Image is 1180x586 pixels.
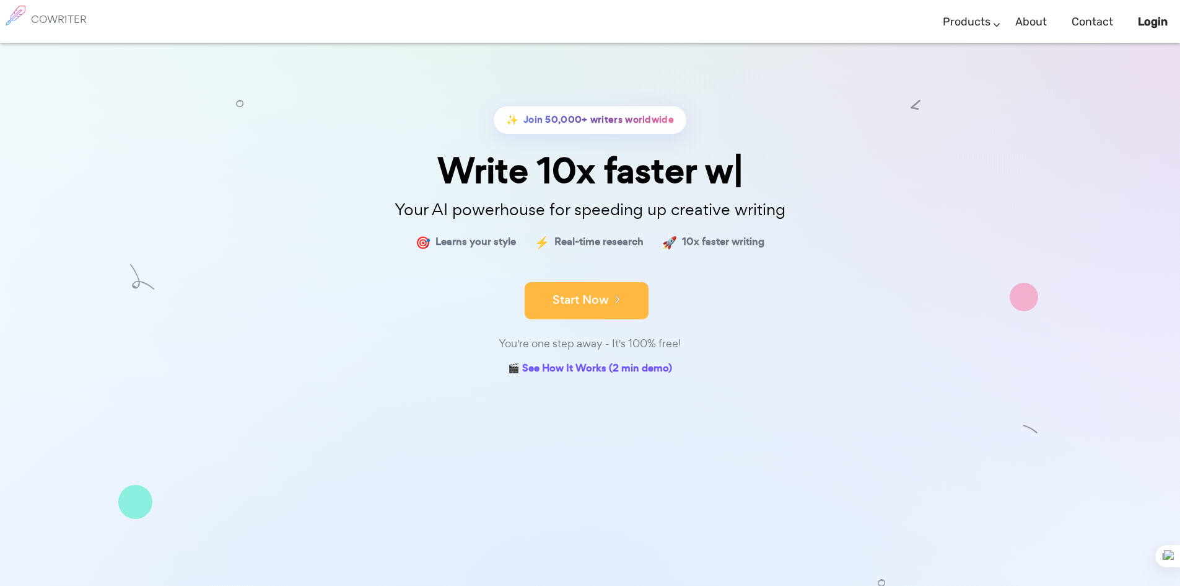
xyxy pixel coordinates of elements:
[682,233,764,251] span: 10x faster writing
[416,233,430,251] span: 🎯
[435,233,516,251] span: Learns your style
[1010,283,1038,311] img: shape
[1072,4,1113,40] a: Contact
[1015,4,1047,40] a: About
[130,264,154,290] img: shape
[118,485,152,519] img: shape
[662,233,677,251] span: 🚀
[943,4,990,40] a: Products
[535,233,549,251] span: ⚡
[1138,15,1168,29] b: Login
[281,197,900,223] p: Your AI powerhouse for speeding up creative writing
[506,111,518,129] span: ✨
[525,282,649,319] button: Start Now
[281,153,900,189] div: Write 10x faster w
[554,233,644,251] span: Real-time research
[1138,4,1168,40] a: Login
[31,14,87,25] h6: COWRITER
[281,335,900,353] div: You're one step away - It's 100% free!
[236,100,243,107] img: shape
[508,360,672,379] a: 🎬 See How It Works (2 min demo)
[911,100,920,110] img: shape
[1023,422,1038,437] img: shape
[523,111,674,129] span: Join 50,000+ writers worldwide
